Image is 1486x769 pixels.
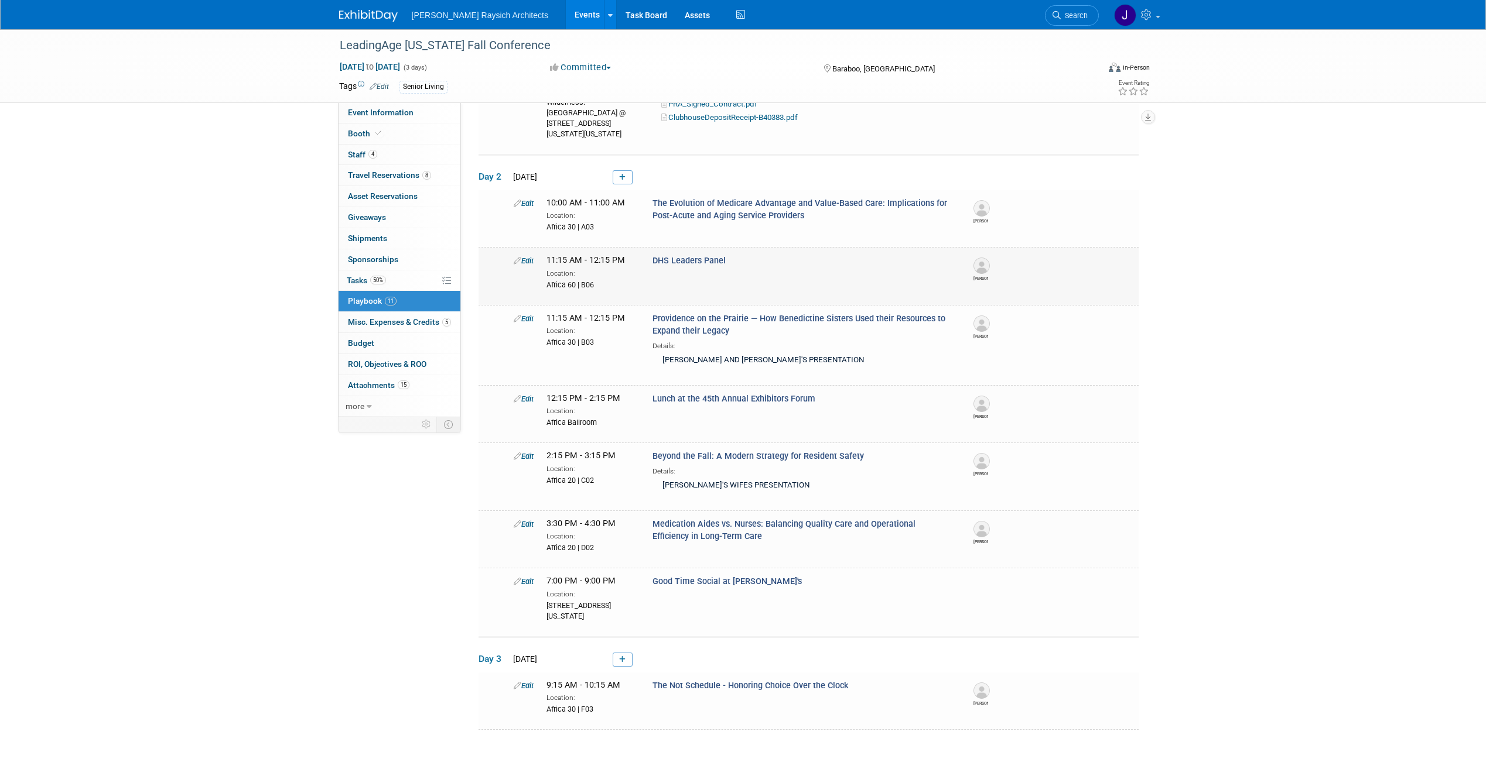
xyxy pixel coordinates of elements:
[385,297,397,305] span: 11
[546,416,635,428] div: Africa Ballroom
[416,417,437,432] td: Personalize Event Tab Strip
[973,217,988,224] div: Larry Schneider
[339,10,398,22] img: ExhibitDay
[422,171,431,180] span: 8
[339,396,460,417] a: more
[479,653,508,665] span: Day 3
[653,576,802,586] span: Good Time Social at [PERSON_NAME]'s
[661,113,798,122] a: ClubhouseDepositReceipt-B40383.pdf
[973,537,988,545] div: Larry Schneider
[546,541,635,553] div: Africa 20 | D02
[514,681,534,690] a: Edit
[375,130,381,136] i: Booth reservation complete
[514,452,534,461] a: Edit
[412,11,548,20] span: [PERSON_NAME] Raysich Architects
[653,451,864,461] span: Beyond the Fall: A Modern Strategy for Resident Safety
[339,354,460,375] a: ROI, Objectives & ROO
[973,315,990,332] img: Larry Schneider
[546,393,620,403] span: 12:15 PM - 2:15 PM
[348,129,384,138] span: Booth
[973,396,990,412] img: Larry Schneider
[348,150,377,159] span: Staff
[370,83,389,91] a: Edit
[973,682,990,699] img: Larry Schneider
[546,96,635,139] div: Wilderness: [GEOGRAPHIC_DATA] @ [STREET_ADDRESS][US_STATE][US_STATE]
[368,150,377,159] span: 4
[661,99,757,108] a: PRA_Signed_Contract.pdf
[1109,63,1121,72] img: Format-Inperson.png
[973,332,988,339] div: Larry Schneider
[653,476,954,496] div: [PERSON_NAME]'S WIFES PRESENTATION
[546,198,625,208] span: 10:00 AM - 11:00 AM
[348,296,397,305] span: Playbook
[653,351,954,370] div: [PERSON_NAME] AND [PERSON_NAME]'S PRESENTATION
[514,199,534,208] a: Edit
[973,274,988,281] div: Larry Schneider
[546,576,616,586] span: 7:00 PM - 9:00 PM
[339,249,460,270] a: Sponsorships
[348,317,451,327] span: Misc. Expenses & Credits
[364,62,375,71] span: to
[546,530,635,541] div: Location:
[832,64,935,73] span: Baraboo, [GEOGRAPHIC_DATA]
[402,64,427,71] span: (3 days)
[348,380,409,390] span: Attachments
[973,469,988,477] div: Larry Schneider
[973,258,990,274] img: Larry Schneider
[339,270,460,291] a: Tasks50%
[546,680,620,690] span: 9:15 AM - 10:15 AM
[546,588,635,599] div: Location:
[546,599,635,622] div: [STREET_ADDRESS][US_STATE]
[339,333,460,353] a: Budget
[514,577,534,586] a: Edit
[339,102,460,123] a: Event Information
[973,412,988,420] div: Larry Schneider
[546,267,635,279] div: Location:
[973,453,990,469] img: Larry Schneider
[546,519,616,528] span: 3:30 PM - 4:30 PM
[348,170,431,180] span: Travel Reservations
[348,359,426,369] span: ROI, Objectives & ROO
[514,394,534,403] a: Edit
[339,80,389,94] td: Tags
[514,314,534,323] a: Edit
[348,338,374,348] span: Budget
[348,212,386,222] span: Giveaways
[370,276,386,284] span: 50%
[973,200,990,217] img: Larry Schneider
[348,191,418,201] span: Asset Reservations
[653,519,915,541] span: Medication Aides vs. Nurses: Balancing Quality Care and Operational Efficiency in Long-Term Care
[510,654,537,664] span: [DATE]
[653,314,945,336] span: Providence on the Prairie — How Benedictine Sisters Used their Resources to Expand their Legacy
[339,165,460,186] a: Travel Reservations8
[339,186,460,207] a: Asset Reservations
[546,474,635,486] div: Africa 20 | C02
[442,318,451,327] span: 5
[546,313,625,323] span: 11:15 AM - 12:15 PM
[546,221,635,232] div: Africa 30 | A03
[546,209,635,221] div: Location:
[514,520,534,528] a: Edit
[436,417,460,432] td: Toggle Event Tabs
[514,256,534,265] a: Edit
[1061,11,1088,20] span: Search
[653,394,815,404] span: Lunch at the 45th Annual Exhibitors Forum
[1114,4,1136,26] img: Jenna Hammer
[546,404,635,416] div: Location:
[339,228,460,249] a: Shipments
[653,463,954,476] div: Details:
[1030,61,1150,78] div: Event Format
[339,312,460,332] a: Misc. Expenses & Credits5
[546,451,616,461] span: 2:15 PM - 3:15 PM
[546,255,625,265] span: 11:15 AM - 12:15 PM
[348,234,387,243] span: Shipments
[1045,5,1099,26] a: Search
[653,256,726,266] span: DHS Leaders Panel
[546,462,635,474] div: Location:
[336,35,1081,56] div: LeadingAge [US_STATE] Fall Conference
[1118,80,1149,86] div: Event Rating
[546,691,635,703] div: Location:
[347,276,386,285] span: Tasks
[479,170,508,183] span: Day 2
[339,61,401,72] span: [DATE] [DATE]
